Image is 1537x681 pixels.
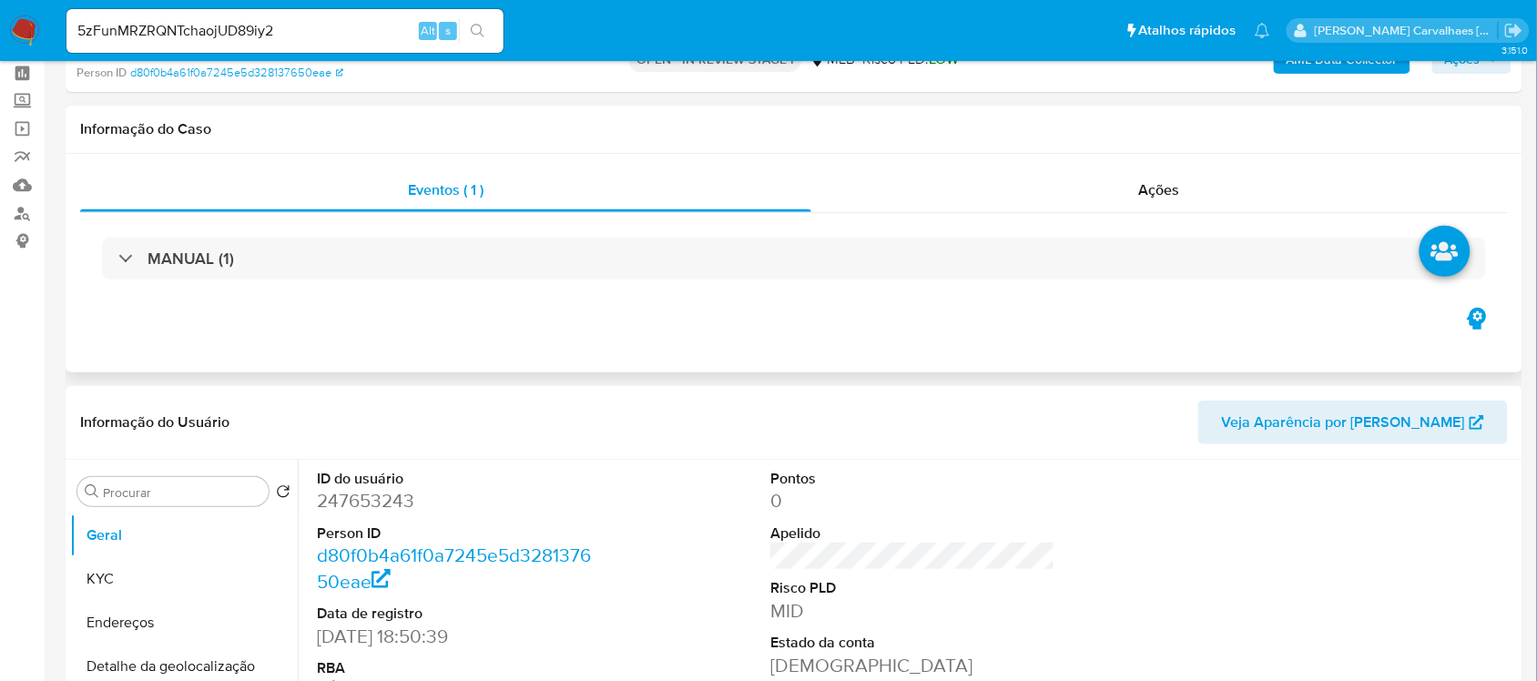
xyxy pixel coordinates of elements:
span: Veja Aparência por [PERSON_NAME] [1222,401,1465,444]
button: Endereços [70,601,298,645]
button: Veja Aparência por [PERSON_NAME] [1198,401,1508,444]
span: Eventos ( 1 ) [408,179,483,200]
input: Pesquise usuários ou casos... [66,19,504,43]
a: Notificações [1255,23,1270,38]
span: 3.151.0 [1501,43,1528,57]
h1: Informação do Caso [80,120,1508,138]
dt: ID do usuário [317,469,601,489]
a: Sair [1504,21,1523,40]
span: s [445,22,451,39]
dd: 247653243 [317,488,601,513]
h3: MANUAL (1) [148,249,234,269]
dt: Apelido [770,523,1054,544]
button: Procurar [85,484,99,499]
dt: Pontos [770,469,1054,489]
dd: [DEMOGRAPHIC_DATA] [770,653,1054,678]
dd: MID [770,598,1054,624]
dd: [DATE] 18:50:39 [317,624,601,649]
span: Atalhos rápidos [1139,21,1237,40]
dt: Estado da conta [770,633,1054,653]
button: Retornar ao pedido padrão [276,484,290,504]
button: KYC [70,557,298,601]
div: MANUAL (1) [102,238,1486,280]
dt: RBA [317,658,601,678]
p: sara.carvalhaes@mercadopago.com.br [1315,22,1499,39]
input: Procurar [103,484,261,501]
dt: Person ID [317,523,601,544]
h1: Informação do Usuário [80,413,229,432]
span: Alt [421,22,435,39]
a: d80f0b4a61f0a7245e5d328137650eae [130,65,343,81]
span: Ações [1139,179,1180,200]
dd: 0 [770,488,1054,513]
dt: Risco PLD [770,578,1054,598]
button: search-icon [459,18,496,44]
button: Geral [70,513,298,557]
span: # 5zFunMRZRQNTchaojUD89iy2 [113,45,291,63]
dt: Data de registro [317,604,601,624]
a: d80f0b4a61f0a7245e5d328137650eae [317,542,591,594]
b: Person ID [76,65,127,81]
